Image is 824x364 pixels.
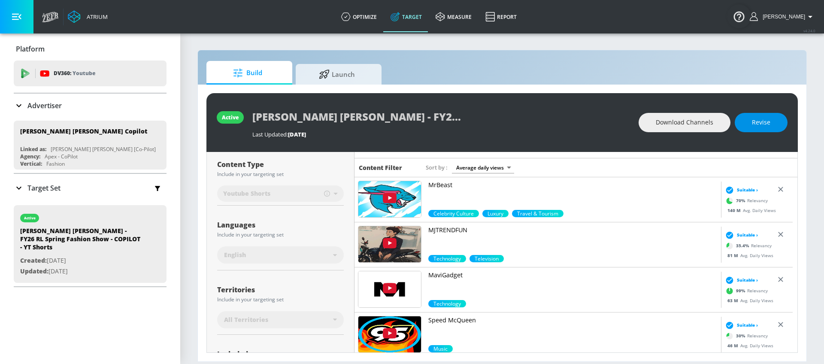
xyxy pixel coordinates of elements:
[723,342,773,349] div: Avg. Daily Views
[723,207,776,213] div: Avg. Daily Views
[736,333,747,339] span: 30 %
[14,121,167,170] div: [PERSON_NAME] [PERSON_NAME] CopilotLinked as:[PERSON_NAME] [PERSON_NAME] [Co-Pilot]Agency:Apex - ...
[736,197,747,204] span: 70 %
[20,255,140,266] p: [DATE]
[20,146,46,153] div: Linked as:
[428,345,453,352] span: Music
[452,162,514,173] div: Average daily views
[512,210,563,217] span: Travel & Tourism
[428,316,718,345] a: Speed McQueen
[727,4,751,28] button: Open Resource Center
[27,101,62,110] p: Advertiser
[73,69,95,78] p: Youtube
[14,205,167,283] div: active[PERSON_NAME] [PERSON_NAME] - FY26 RL Spring Fashion Show - COPILOT - YT ShortsCreated:[DAT...
[223,189,270,198] span: Youtube Shorts
[428,316,718,325] p: Speed McQueen
[736,288,747,294] span: 99 %
[217,161,344,168] div: Content Type
[727,252,740,258] span: 81 M
[428,226,718,234] p: MJTRENDFUN
[727,342,740,348] span: 46 M
[222,114,239,121] div: active
[14,37,167,61] div: Platform
[428,345,453,352] div: 30.0%
[20,160,42,167] div: Vertical:
[723,329,768,342] div: Relevancy
[252,130,630,138] div: Last Updated:
[14,94,167,118] div: Advertiser
[20,266,140,277] p: [DATE]
[639,113,730,132] button: Download Channels
[20,256,47,264] span: Created:
[46,160,65,167] div: Fashion
[723,297,773,303] div: Avg. Daily Views
[384,1,429,32] a: Target
[14,61,167,86] div: DV360: Youtube
[737,277,758,283] span: Suitable ›
[428,271,718,300] a: MaviGadget
[428,181,718,189] p: MrBeast
[656,117,713,128] span: Download Channels
[217,297,344,302] div: Include in your targeting set
[51,146,156,153] div: [PERSON_NAME] [PERSON_NAME] [Co-Pilot]
[288,130,306,138] span: [DATE]
[324,190,330,197] span: Includes videos up to 60 seconds, some of which may not be categorized as Shorts.
[358,181,421,217] img: UUX6OQ3DkcsbYNE6H8uQQuVA
[428,210,479,217] div: 70.0%
[217,286,344,293] div: Territories
[736,243,751,249] span: 35.4 %
[20,227,140,255] div: [PERSON_NAME] [PERSON_NAME] - FY26 RL Spring Fashion Show - COPILOT - YT Shorts
[426,164,448,171] span: Sort by
[482,210,509,217] span: Luxury
[428,181,718,210] a: MrBeast
[482,210,509,217] div: 32.5%
[737,187,758,193] span: Suitable ›
[723,185,758,194] div: Suitable ›
[750,12,815,22] button: [PERSON_NAME]
[429,1,479,32] a: measure
[217,246,344,264] div: English
[358,226,421,262] img: UU7lR0-KCk1ZPx4XMViOzSsw
[428,271,718,279] p: MaviGadget
[737,232,758,238] span: Suitable ›
[16,44,45,54] p: Platform
[304,64,370,85] span: Launch
[723,321,758,329] div: Suitable ›
[479,1,524,32] a: Report
[24,216,36,220] div: active
[723,252,773,258] div: Avg. Daily Views
[428,300,466,307] div: 99.0%
[224,251,246,259] span: English
[217,221,344,228] div: Languages
[358,316,421,352] img: UUNFT_eq_QCApMEwCACHto9Q
[217,232,344,237] div: Include in your targeting set
[428,300,466,307] span: Technology
[723,276,758,284] div: Suitable ›
[470,255,504,262] div: 35.0%
[359,164,402,172] h6: Content Filter
[334,1,384,32] a: optimize
[428,255,466,262] div: 35.4%
[224,315,268,324] span: All Territories
[27,183,61,193] p: Target Set
[723,194,768,207] div: Relevancy
[217,172,344,177] div: Include in your targeting set
[723,284,768,297] div: Relevancy
[20,127,147,135] div: [PERSON_NAME] [PERSON_NAME] Copilot
[470,255,504,262] span: Television
[727,297,740,303] span: 63 M
[20,153,40,160] div: Agency:
[428,226,718,255] a: MJTRENDFUN
[737,322,758,328] span: Suitable ›
[20,267,48,275] span: Updated:
[428,210,479,217] span: Celebrity Culture
[735,113,788,132] button: Revise
[83,13,108,21] div: Atrium
[752,117,770,128] span: Revise
[45,153,78,160] div: Apex - CoPilot
[68,10,108,23] a: Atrium
[727,207,743,213] span: 140 M
[358,271,421,307] img: UUJfNJmcv6LXCDsaa2kB_-7A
